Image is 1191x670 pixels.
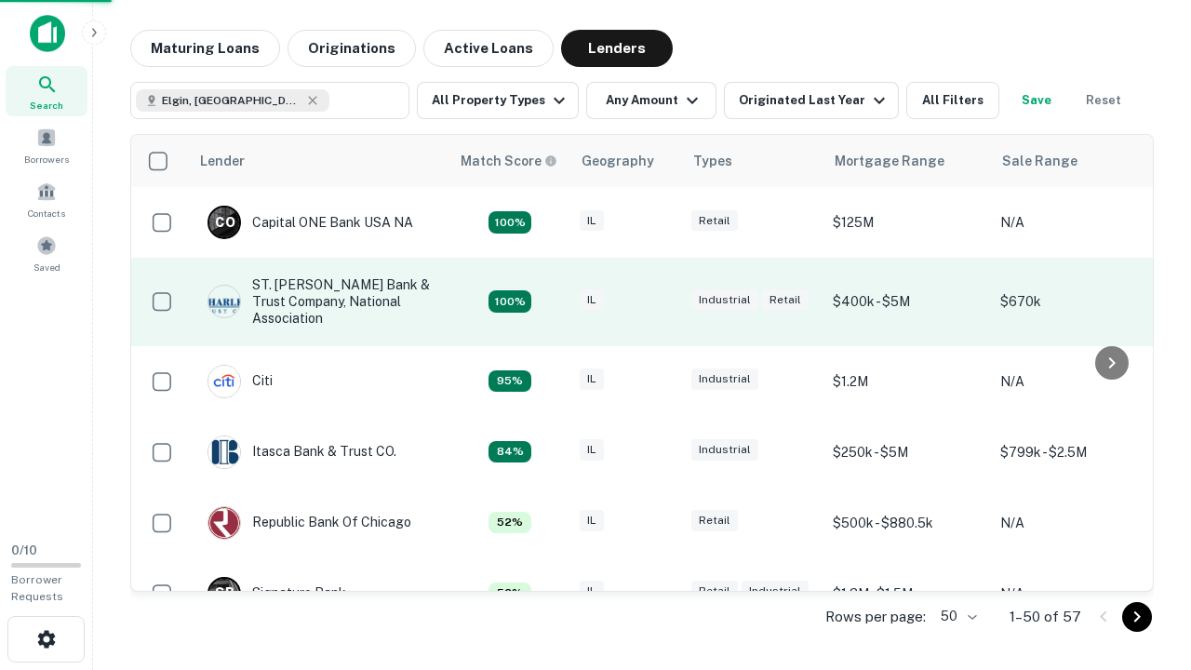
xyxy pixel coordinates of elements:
th: Geography [570,135,682,187]
td: N/A [991,346,1158,417]
a: Saved [6,228,87,278]
td: $400k - $5M [823,258,991,346]
button: Any Amount [586,82,716,119]
div: Geography [582,150,654,172]
div: IL [580,439,604,461]
div: Capitalize uses an advanced AI algorithm to match your search with the best lender. The match sco... [488,583,531,605]
div: Capitalize uses an advanced AI algorithm to match your search with the best lender. The match sco... [488,290,531,313]
span: Borrowers [24,152,69,167]
td: $500k - $880.5k [823,488,991,558]
p: 1–50 of 57 [1010,606,1081,628]
a: Search [6,66,87,116]
td: $1.2M [823,346,991,417]
p: S B [215,583,234,603]
span: Contacts [28,206,65,221]
div: Itasca Bank & Trust CO. [207,435,396,469]
button: All Property Types [417,82,579,119]
th: Lender [189,135,449,187]
span: Saved [33,260,60,275]
img: capitalize-icon.png [30,15,65,52]
button: Originated Last Year [724,82,899,119]
div: Retail [691,581,738,602]
button: Lenders [561,30,673,67]
div: 50 [933,603,980,630]
div: Retail [691,510,738,531]
div: Originated Last Year [739,89,890,112]
div: Capitalize uses an advanced AI algorithm to match your search with the best lender. The match sco... [488,370,531,393]
div: Retail [762,289,809,311]
p: Rows per page: [825,606,926,628]
div: Sale Range [1002,150,1077,172]
button: Save your search to get updates of matches that match your search criteria. [1007,82,1066,119]
div: Industrial [691,289,758,311]
div: IL [580,510,604,531]
div: IL [580,368,604,390]
div: Republic Bank Of Chicago [207,506,411,540]
td: $125M [823,187,991,258]
h6: Match Score [461,151,554,171]
div: Types [693,150,732,172]
td: N/A [991,187,1158,258]
p: C O [215,213,234,233]
button: Go to next page [1122,602,1152,632]
a: Contacts [6,174,87,224]
img: picture [208,507,240,539]
div: Industrial [691,439,758,461]
div: ST. [PERSON_NAME] Bank & Trust Company, National Association [207,276,431,328]
span: Search [30,98,63,113]
button: Active Loans [423,30,554,67]
div: Capitalize uses an advanced AI algorithm to match your search with the best lender. The match sco... [488,441,531,463]
button: Maturing Loans [130,30,280,67]
div: Capitalize uses an advanced AI algorithm to match your search with the best lender. The match sco... [488,211,531,234]
button: Reset [1074,82,1133,119]
th: Mortgage Range [823,135,991,187]
div: Industrial [691,368,758,390]
th: Capitalize uses an advanced AI algorithm to match your search with the best lender. The match sco... [449,135,570,187]
th: Sale Range [991,135,1158,187]
div: Capitalize uses an advanced AI algorithm to match your search with the best lender. The match sco... [488,512,531,534]
span: 0 / 10 [11,543,37,557]
iframe: Chat Widget [1098,521,1191,610]
img: picture [208,366,240,397]
td: N/A [991,488,1158,558]
div: IL [580,210,604,232]
td: N/A [991,558,1158,629]
img: picture [208,286,240,317]
div: Capitalize uses an advanced AI algorithm to match your search with the best lender. The match sco... [461,151,557,171]
td: $799k - $2.5M [991,417,1158,488]
span: Borrower Requests [11,573,63,603]
a: Borrowers [6,120,87,170]
span: Elgin, [GEOGRAPHIC_DATA], [GEOGRAPHIC_DATA] [162,92,301,109]
div: Citi [207,365,273,398]
td: $1.3M - $1.5M [823,558,991,629]
div: Signature Bank [207,577,346,610]
div: Capital ONE Bank USA NA [207,206,413,239]
div: Mortgage Range [835,150,944,172]
div: Retail [691,210,738,232]
th: Types [682,135,823,187]
button: Originations [288,30,416,67]
td: $250k - $5M [823,417,991,488]
div: IL [580,289,604,311]
td: $670k [991,258,1158,346]
div: Industrial [742,581,809,602]
div: IL [580,581,604,602]
img: picture [208,436,240,468]
div: Lender [200,150,245,172]
button: All Filters [906,82,999,119]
